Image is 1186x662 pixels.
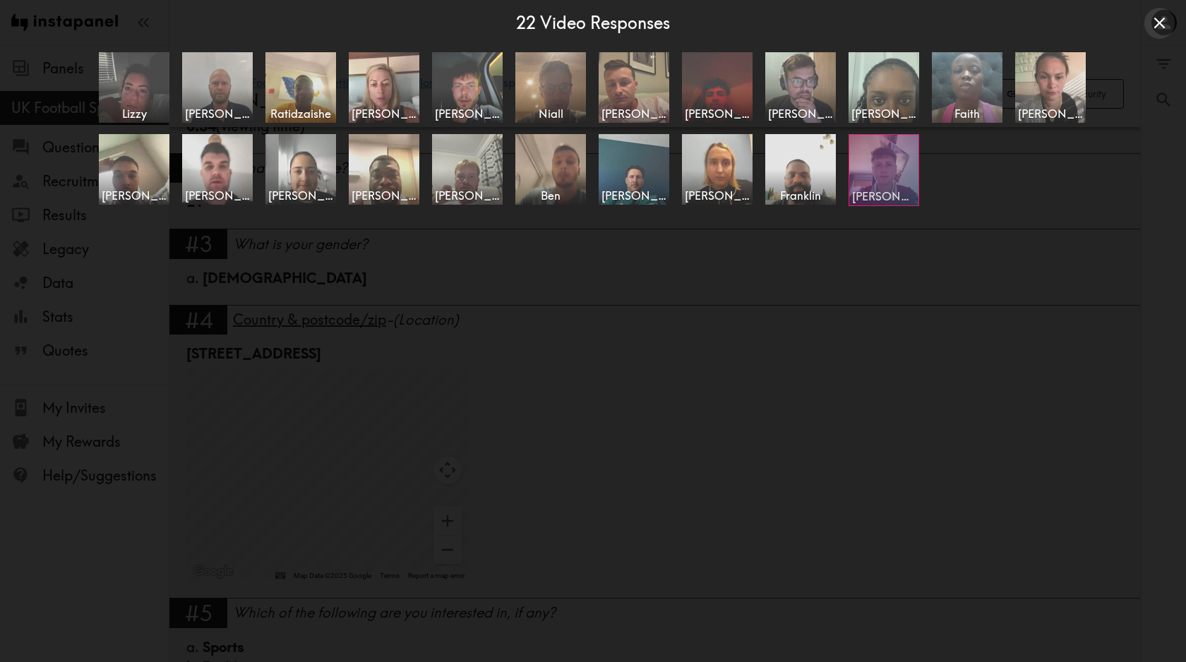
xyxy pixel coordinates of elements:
[849,52,921,123] a: [PERSON_NAME]
[185,106,250,121] span: [PERSON_NAME]
[768,106,833,121] span: [PERSON_NAME]
[932,52,1004,123] a: Faith
[768,188,833,203] span: Franklin
[185,188,250,203] span: [PERSON_NAME]
[1144,8,1175,38] button: Close expanded view
[102,106,167,121] span: Lizzy
[518,106,583,121] span: Niall
[1018,106,1083,121] span: [PERSON_NAME]
[435,188,500,203] span: [PERSON_NAME]
[99,52,171,123] a: Lizzy
[268,188,333,203] span: [PERSON_NAME]
[935,106,1000,121] span: Faith
[518,188,583,203] span: Ben
[265,52,337,123] a: Ratidzaishe
[599,52,671,123] a: [PERSON_NAME]
[182,134,254,205] a: [PERSON_NAME]
[516,11,670,35] h4: 22 Video Responses
[685,106,750,121] span: Yashvardhan
[765,134,837,205] a: Franklin
[515,52,587,123] a: Niall
[515,134,587,205] a: Ben
[349,52,421,123] a: [PERSON_NAME]
[435,106,500,121] span: [PERSON_NAME]
[99,134,171,205] a: [PERSON_NAME]
[601,188,666,203] span: [PERSON_NAME]
[682,52,754,123] a: Yashvardhan
[102,188,167,203] span: [PERSON_NAME]
[849,134,921,206] a: [PERSON_NAME]
[352,188,417,203] span: [PERSON_NAME]
[265,134,337,205] a: [PERSON_NAME]
[432,52,504,123] a: [PERSON_NAME]
[432,134,504,205] a: [PERSON_NAME]
[599,134,671,205] a: [PERSON_NAME]
[685,188,750,203] span: [PERSON_NAME]
[682,134,754,205] a: [PERSON_NAME]
[601,106,666,121] span: [PERSON_NAME]
[851,106,916,121] span: [PERSON_NAME]
[352,106,417,121] span: [PERSON_NAME]
[182,52,254,123] a: [PERSON_NAME]
[349,134,421,205] a: [PERSON_NAME]
[1015,52,1087,123] a: [PERSON_NAME]
[765,52,837,123] a: [PERSON_NAME]
[852,188,916,204] span: [PERSON_NAME]
[268,106,333,121] span: Ratidzaishe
